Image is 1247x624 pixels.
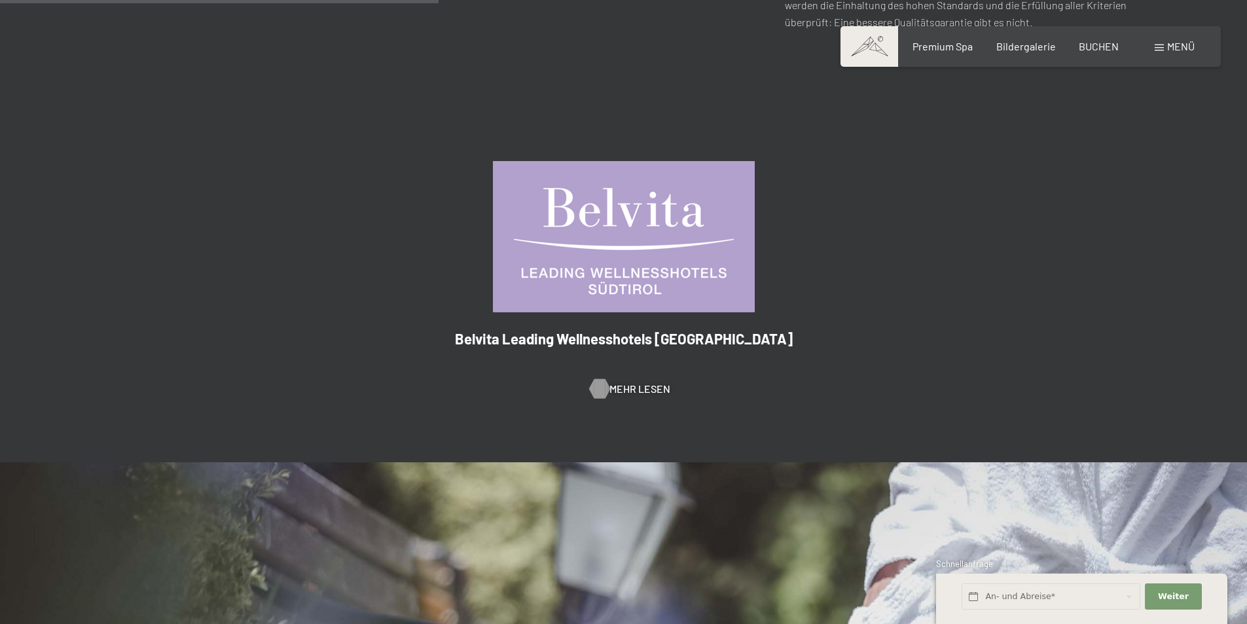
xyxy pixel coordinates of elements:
span: Weiter [1158,591,1189,602]
span: Schnellanfrage [936,559,993,569]
img: Belvita Leading Wellnesshotels Südtirol [493,161,755,312]
span: Mehr Lesen [609,382,670,396]
button: Weiter [1145,583,1201,610]
a: BUCHEN [1079,40,1119,52]
a: Premium Spa [913,40,973,52]
span: Menü [1167,40,1195,52]
a: Bildergalerie [996,40,1056,52]
a: Mehr Lesen [590,382,657,396]
span: Belvita Leading Wellnesshotels [GEOGRAPHIC_DATA] [455,330,793,347]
